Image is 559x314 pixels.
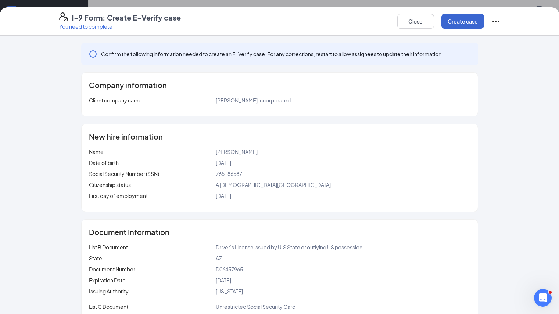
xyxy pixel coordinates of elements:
[89,82,167,89] span: Company information
[216,192,231,199] span: [DATE]
[216,266,243,273] span: D06457965
[397,14,434,29] button: Close
[441,14,484,29] button: Create case
[216,288,243,295] span: [US_STATE]
[216,244,362,250] span: Driver’s License issued by U.S State or outlying US possession
[216,159,231,166] span: [DATE]
[89,303,128,310] span: List C Document
[216,181,331,188] span: A [DEMOGRAPHIC_DATA][GEOGRAPHIC_DATA]
[216,170,242,177] span: 765186587
[89,255,102,261] span: State
[216,148,258,155] span: [PERSON_NAME]
[216,97,291,104] span: [PERSON_NAME] Incorporated
[89,288,129,295] span: Issuing Authority
[101,50,443,58] span: Confirm the following information needed to create an E-Verify case. For any corrections, restart...
[89,159,119,166] span: Date of birth
[89,148,104,155] span: Name
[491,17,500,26] svg: Ellipses
[89,170,159,177] span: Social Security Number (SSN)
[89,277,126,284] span: Expiration Date
[89,181,131,188] span: Citizenship status
[59,12,68,21] svg: FormI9EVerifyIcon
[89,97,142,104] span: Client company name
[72,12,181,23] h4: I-9 Form: Create E-Verify case
[89,133,163,140] span: New hire information
[89,192,148,199] span: First day of employment
[534,289,552,307] iframe: Intercom live chat
[216,277,231,284] span: [DATE]
[89,228,169,236] span: Document Information
[216,255,222,261] span: AZ
[89,266,135,273] span: Document Number
[216,303,295,310] span: Unrestricted Social Security Card
[89,244,128,250] span: List B Document
[89,50,97,58] svg: Info
[59,23,181,30] p: You need to complete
